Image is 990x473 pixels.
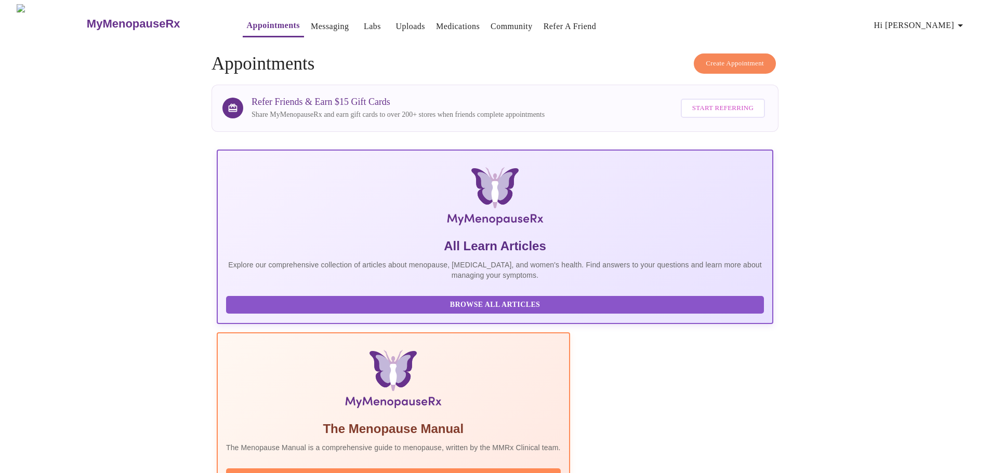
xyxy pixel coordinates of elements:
span: Browse All Articles [236,299,754,312]
button: Appointments [243,15,304,37]
button: Browse All Articles [226,296,764,314]
span: Hi [PERSON_NAME] [874,18,967,33]
img: MyMenopauseRx Logo [310,167,680,229]
button: Labs [355,16,389,37]
a: Medications [436,19,480,34]
button: Start Referring [681,99,765,118]
h4: Appointments [212,53,778,74]
a: Community [491,19,533,34]
button: Create Appointment [694,53,776,74]
button: Refer a Friend [539,16,601,37]
button: Community [486,16,537,37]
img: MyMenopauseRx Logo [17,4,85,43]
h5: All Learn Articles [226,238,764,254]
p: The Menopause Manual is a comprehensive guide to menopause, written by the MMRx Clinical team. [226,442,561,453]
a: Refer a Friend [544,19,597,34]
span: Create Appointment [706,58,764,70]
button: Uploads [391,16,429,37]
h5: The Menopause Manual [226,421,561,437]
a: Start Referring [678,93,768,123]
img: Menopause Manual [279,350,507,412]
a: Messaging [311,19,349,34]
a: MyMenopauseRx [85,6,221,42]
button: Hi [PERSON_NAME] [870,15,971,36]
h3: Refer Friends & Earn $15 Gift Cards [252,97,545,107]
a: Appointments [247,18,300,33]
a: Uploads [395,19,425,34]
a: Labs [364,19,381,34]
p: Share MyMenopauseRx and earn gift cards to over 200+ stores when friends complete appointments [252,110,545,120]
button: Messaging [307,16,353,37]
p: Explore our comprehensive collection of articles about menopause, [MEDICAL_DATA], and women's hea... [226,260,764,280]
span: Start Referring [692,102,754,114]
button: Medications [432,16,484,37]
h3: MyMenopauseRx [87,17,180,31]
a: Browse All Articles [226,300,767,308]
